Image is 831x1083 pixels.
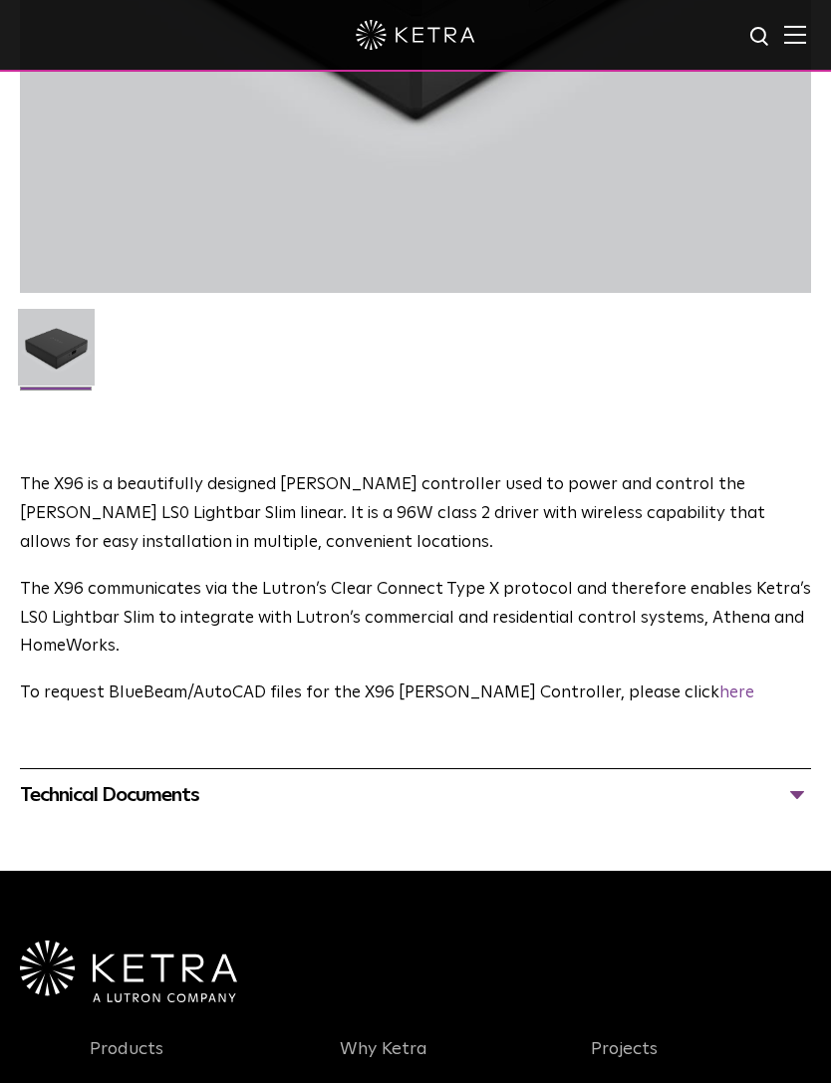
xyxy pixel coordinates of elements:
img: Ketra-aLutronCo_White_RGB [20,941,237,1002]
span: ​To request BlueBeam/AutoCAD files for the X96 [PERSON_NAME] Controller, please click [20,684,754,701]
span: The X96 is a beautifully designed [PERSON_NAME] controller used to power and control the [PERSON_... [20,476,765,551]
div: Technical Documents [20,779,811,811]
img: search icon [748,25,773,50]
span: The X96 communicates via the Lutron’s Clear Connect Type X protocol and therefore enables Ketra’s... [20,581,811,656]
img: Hamburger%20Nav.svg [784,25,806,44]
a: here [719,684,754,701]
img: ketra-logo-2019-white [356,20,475,50]
img: X96-Controller-2021-Web-Square [18,309,95,401]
